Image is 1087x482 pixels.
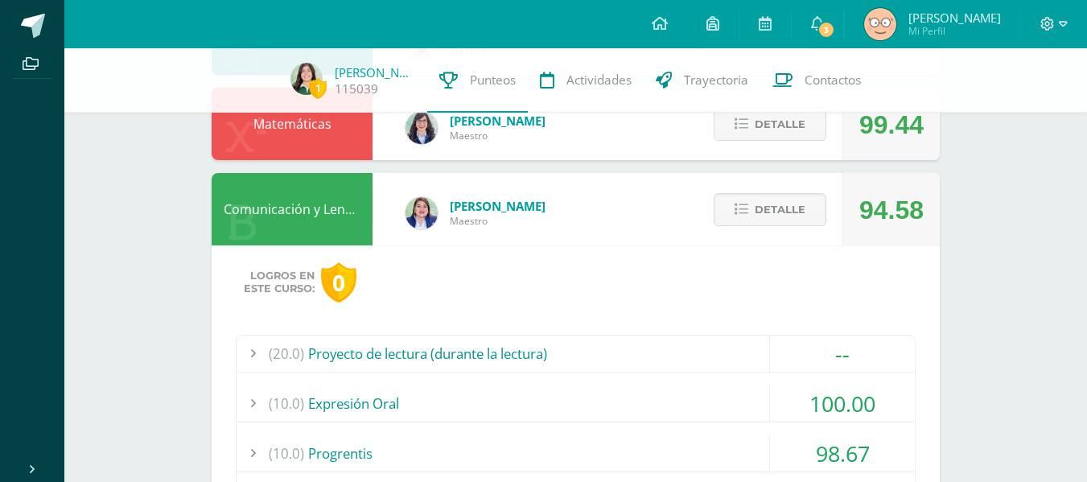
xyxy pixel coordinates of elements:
[864,8,896,40] img: 7775765ac5b93ea7f316c0cc7e2e0b98.png
[859,89,924,161] div: 99.44
[770,385,915,422] div: 100.00
[755,195,805,225] span: Detalle
[335,80,378,97] a: 115039
[450,113,546,129] span: [PERSON_NAME]
[290,63,323,95] img: a478b10ea490de47a8cbd13f9fa61e53.png
[684,72,748,89] span: Trayectoria
[859,174,924,246] div: 94.58
[450,129,546,142] span: Maestro
[212,173,373,245] div: Comunicación y Lenguaje Idioma Español
[450,198,546,214] span: [PERSON_NAME]
[269,385,304,422] span: (10.0)
[237,435,915,472] div: Progrentis
[805,72,861,89] span: Contactos
[406,197,438,229] img: 97caf0f34450839a27c93473503a1ec1.png
[770,336,915,372] div: --
[321,262,356,303] div: 0
[528,48,644,113] a: Actividades
[427,48,528,113] a: Punteos
[237,336,915,372] div: Proyecto de lectura (durante la lectura)
[644,48,760,113] a: Trayectoria
[309,78,327,98] span: 1
[244,270,315,295] span: Logros en este curso:
[760,48,873,113] a: Contactos
[406,112,438,144] img: 01c6c64f30021d4204c203f22eb207bb.png
[450,214,546,228] span: Maestro
[817,21,835,39] span: 3
[269,336,304,372] span: (20.0)
[714,108,826,141] button: Detalle
[770,435,915,472] div: 98.67
[755,109,805,139] span: Detalle
[335,64,415,80] a: [PERSON_NAME]
[237,385,915,422] div: Expresión Oral
[908,24,1001,38] span: Mi Perfil
[566,72,632,89] span: Actividades
[714,193,826,226] button: Detalle
[212,88,373,160] div: Matemáticas
[269,435,304,472] span: (10.0)
[908,10,1001,26] span: [PERSON_NAME]
[470,72,516,89] span: Punteos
